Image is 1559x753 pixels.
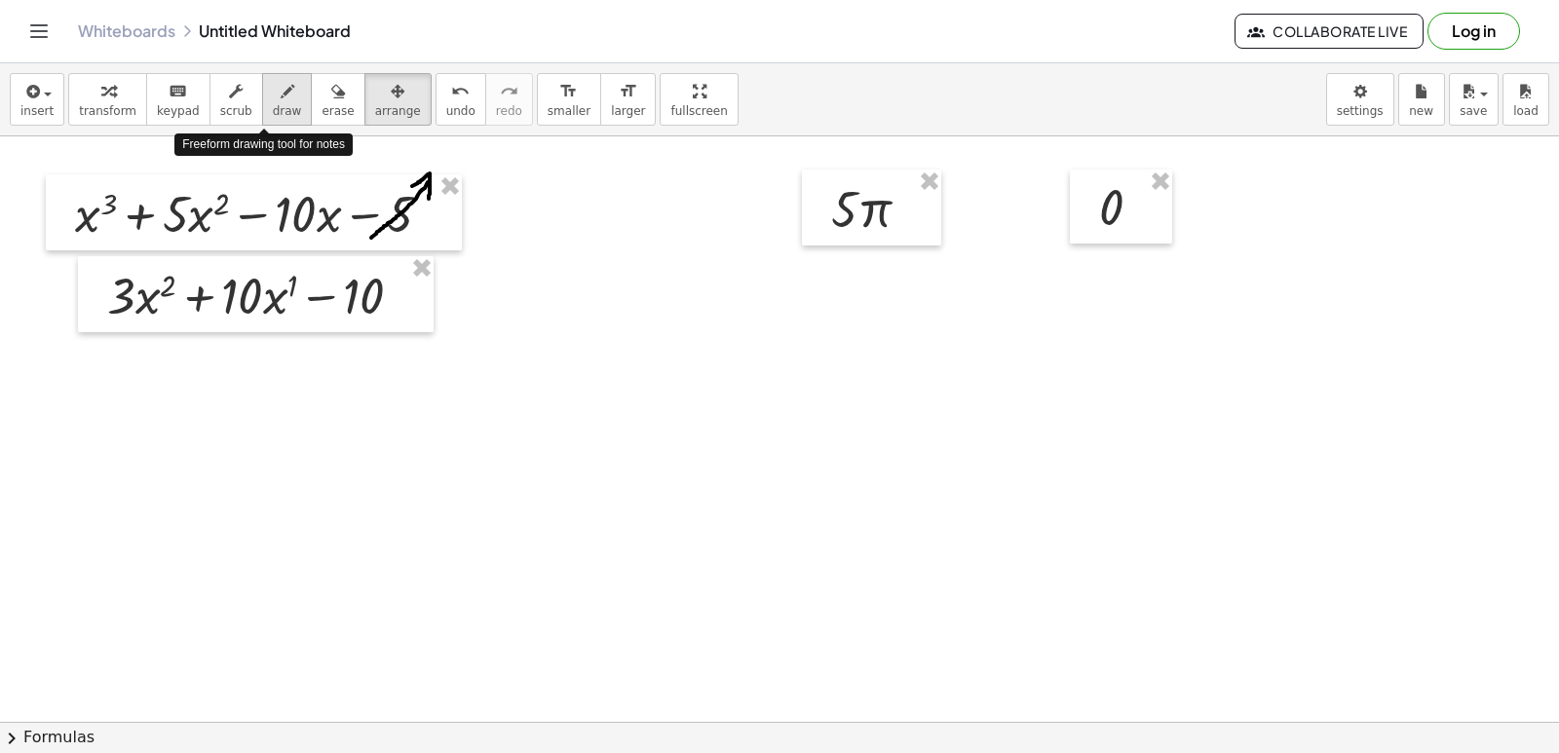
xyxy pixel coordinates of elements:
span: insert [20,104,54,118]
span: arrange [375,104,421,118]
button: format_sizesmaller [537,73,601,126]
span: draw [273,104,302,118]
span: scrub [220,104,252,118]
button: keyboardkeypad [146,73,210,126]
span: transform [79,104,136,118]
span: fullscreen [670,104,727,118]
i: keyboard [169,80,187,103]
button: new [1398,73,1445,126]
button: load [1502,73,1549,126]
span: erase [322,104,354,118]
button: scrub [209,73,263,126]
button: draw [262,73,313,126]
i: format_size [619,80,637,103]
span: keypad [157,104,200,118]
button: erase [311,73,364,126]
button: Toggle navigation [23,16,55,47]
span: redo [496,104,522,118]
i: format_size [559,80,578,103]
span: larger [611,104,645,118]
button: settings [1326,73,1394,126]
button: Log in [1427,13,1520,50]
span: load [1513,104,1539,118]
button: transform [68,73,147,126]
div: Freeform drawing tool for notes [174,133,353,156]
button: redoredo [485,73,533,126]
button: undoundo [436,73,486,126]
span: undo [446,104,475,118]
button: arrange [364,73,432,126]
button: Collaborate Live [1235,14,1424,49]
span: new [1409,104,1433,118]
i: redo [500,80,518,103]
button: save [1449,73,1499,126]
a: Whiteboards [78,21,175,41]
span: settings [1337,104,1384,118]
i: undo [451,80,470,103]
span: save [1460,104,1487,118]
span: smaller [548,104,590,118]
button: fullscreen [660,73,738,126]
button: insert [10,73,64,126]
span: Collaborate Live [1251,22,1407,40]
button: format_sizelarger [600,73,656,126]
